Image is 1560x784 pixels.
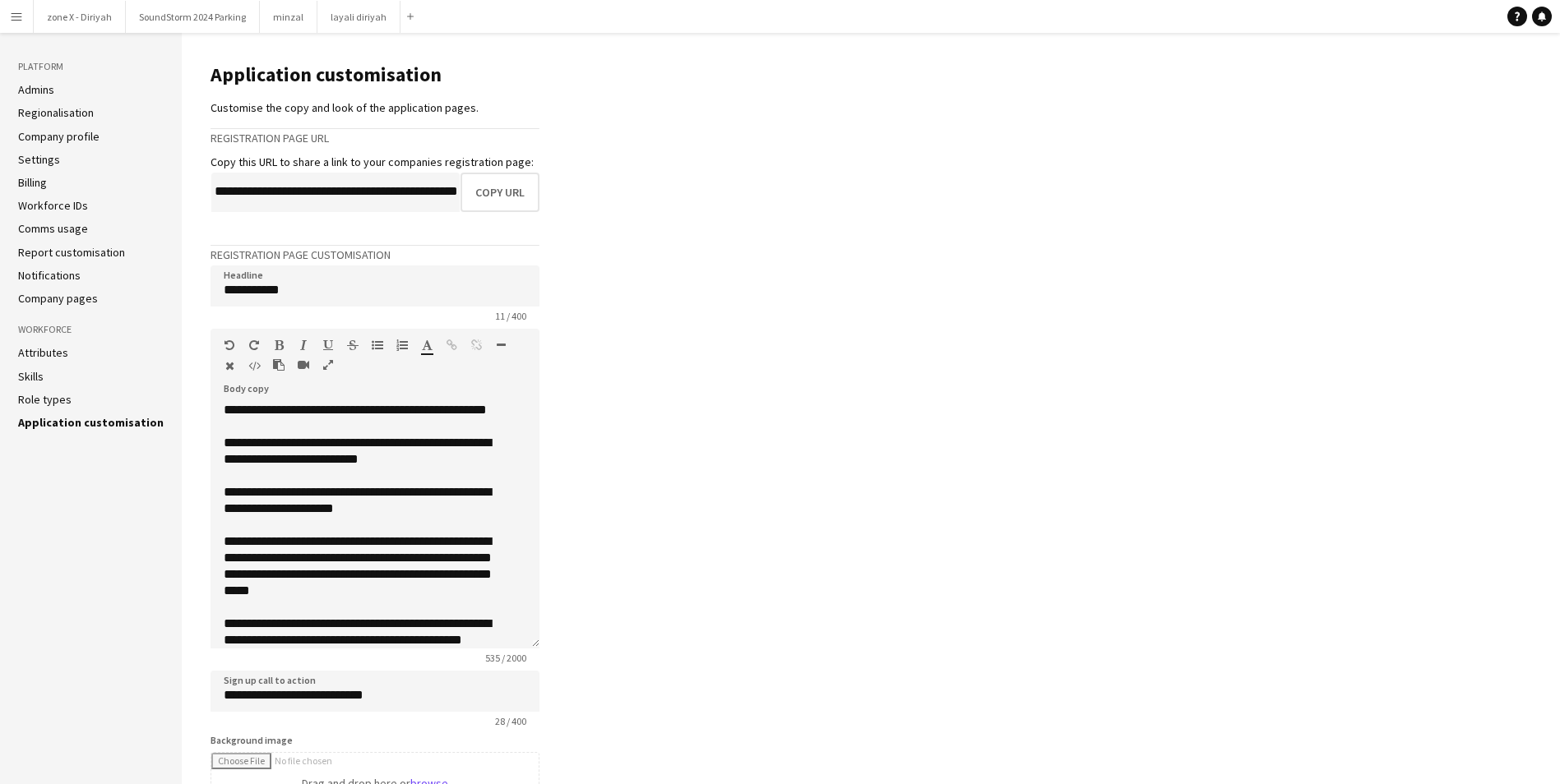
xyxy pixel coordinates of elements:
[211,62,539,87] h1: Application customisation
[18,152,60,167] a: Settings
[18,291,98,306] a: Company pages
[317,1,400,33] button: layali diriyah
[273,339,285,352] button: Bold
[347,339,359,352] button: Strikethrough
[461,173,539,212] button: Copy URL
[396,339,408,352] button: Ordered List
[211,100,539,115] div: Customise the copy and look of the application pages.
[211,247,539,262] h3: Registration page customisation
[482,310,539,322] span: 11 / 400
[18,322,164,337] h3: Workforce
[18,268,81,283] a: Notifications
[260,1,317,33] button: minzal
[34,1,126,33] button: zone X - Diriyah
[372,339,383,352] button: Unordered List
[495,339,507,352] button: Horizontal Line
[18,221,88,236] a: Comms usage
[18,82,54,97] a: Admins
[18,175,47,190] a: Billing
[298,358,309,371] button: Insert video
[322,358,334,371] button: Fullscreen
[18,105,94,120] a: Regionalisation
[472,652,539,664] span: 535 / 2000
[273,358,285,371] button: Paste as plain text
[421,339,433,352] button: Text Color
[248,339,260,352] button: Redo
[18,392,72,407] a: Role types
[248,359,260,372] button: HTML Code
[298,339,309,352] button: Italic
[18,59,164,74] h3: Platform
[322,339,334,352] button: Underline
[18,369,44,384] a: Skills
[211,154,539,169] div: Copy this URL to share a link to your companies registration page:
[18,415,164,430] a: Application customisation
[211,131,539,145] h3: Registration page URL
[126,1,260,33] button: SoundStorm 2024 Parking
[18,129,100,144] a: Company profile
[18,198,88,213] a: Workforce IDs
[224,359,235,372] button: Clear Formatting
[18,345,68,360] a: Attributes
[482,715,539,727] span: 28 / 400
[224,339,235,352] button: Undo
[18,245,125,260] a: Report customisation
